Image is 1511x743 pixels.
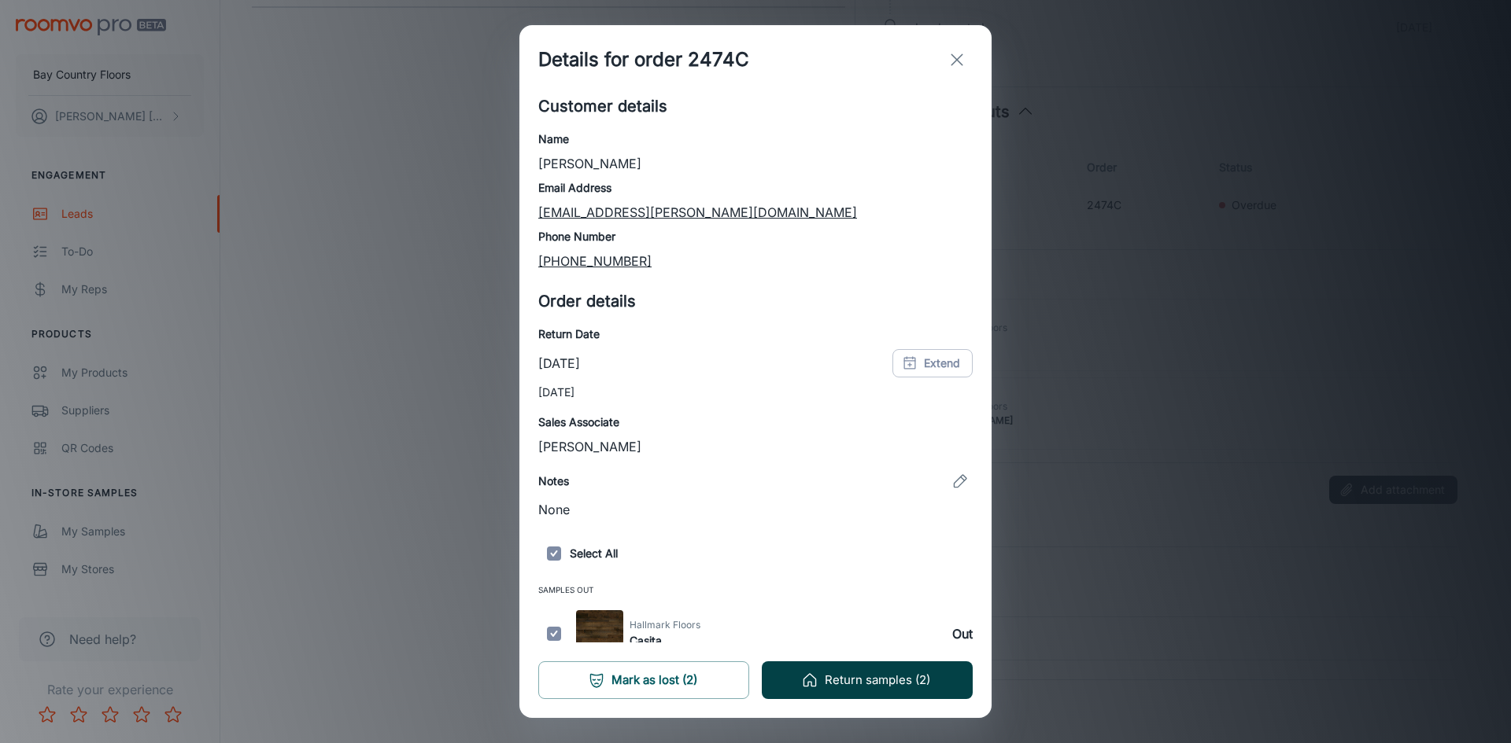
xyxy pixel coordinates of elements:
p: [DATE] [538,384,973,401]
h6: Name [538,131,973,148]
h5: Order details [538,289,973,313]
button: exit [941,44,973,75]
img: Casita [576,610,623,657]
p: [PERSON_NAME] [538,154,973,173]
h1: Details for order 2474C [538,46,749,74]
span: Hallmark Floors [630,618,700,632]
p: [PERSON_NAME] [538,437,973,456]
button: Extend [892,349,973,377]
a: [PHONE_NUMBER] [538,253,652,269]
button: Mark as lost (2) [538,661,749,699]
h6: Select All [538,538,973,569]
h6: Phone Number [538,228,973,245]
h6: Notes [538,473,569,490]
h6: Out [952,624,973,643]
span: Samples Out [538,582,973,604]
button: Return samples (2) [762,661,973,699]
p: [DATE] [538,354,580,373]
h6: Casita [630,632,700,649]
p: None [538,500,973,519]
h6: Return Date [538,326,973,343]
h5: Customer details [538,94,973,118]
h6: Email Address [538,179,973,197]
a: [EMAIL_ADDRESS][PERSON_NAME][DOMAIN_NAME] [538,204,857,220]
h6: Sales Associate [538,414,973,431]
